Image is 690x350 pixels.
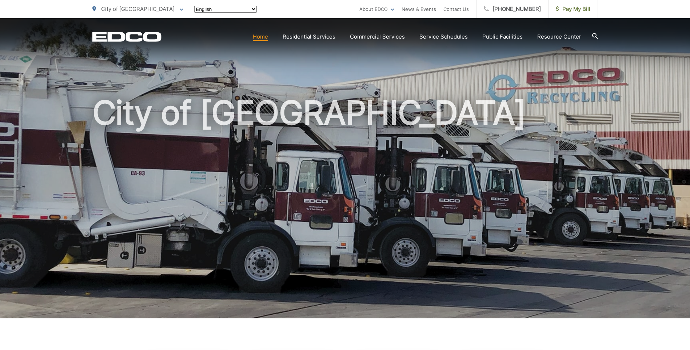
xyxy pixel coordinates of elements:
h1: City of [GEOGRAPHIC_DATA] [92,95,598,325]
a: Commercial Services [350,32,405,41]
span: Pay My Bill [556,5,590,13]
a: EDCD logo. Return to the homepage. [92,32,161,42]
span: City of [GEOGRAPHIC_DATA] [101,5,175,12]
select: Select a language [194,6,257,13]
a: Public Facilities [482,32,523,41]
a: Service Schedules [419,32,468,41]
a: News & Events [402,5,436,13]
a: About EDCO [359,5,394,13]
a: Residential Services [283,32,335,41]
a: Contact Us [443,5,469,13]
a: Home [253,32,268,41]
a: Resource Center [537,32,581,41]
